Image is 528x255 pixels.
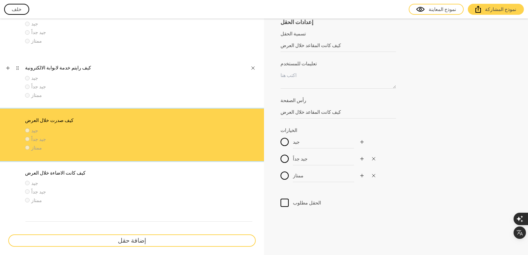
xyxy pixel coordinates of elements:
[31,128,38,133] font: جيد
[118,237,146,244] font: إضافة حقل
[12,7,22,12] font: خلف
[14,64,21,72] button: يجر
[31,136,46,142] font: جيد جداً
[25,65,91,70] font: كيف رايتم خدمة لابوابة الالكترونية
[468,4,524,15] a: نموذج المشاركة
[280,19,313,25] font: إعدادات الحقل
[31,92,42,98] font: ممتاز
[358,155,366,163] button: يضيف
[8,234,256,247] button: إضافة حقل
[25,170,86,176] font: كيف كانت الاضاءة خلال العرض
[280,106,396,119] input: كيف كانت المقاعد خلال العرض
[280,61,317,66] font: تعليمات للمستخدم
[409,4,464,15] a: نموذج المعاينة
[358,172,366,179] button: يضيف
[31,75,38,81] font: جيد
[280,39,396,52] input: أدخل الملصق الخاص بك
[31,189,46,195] font: جيد جداً
[370,155,377,163] button: يغلق
[31,21,38,26] font: جيد
[15,66,20,70] svg: يجر
[293,200,321,206] font: الحقل مطلوب
[280,98,306,103] font: رأس الصفحة
[372,157,376,161] svg: يغلق
[429,7,456,12] font: نموذج المعاينة
[31,30,46,35] font: جيد جداً
[31,180,38,186] font: جيد
[372,174,376,178] svg: يغلق
[360,174,364,178] svg: يضيف
[280,31,306,36] font: تسمية الحقل
[485,7,516,12] font: نموذج المشاركة
[360,140,364,144] svg: يضيف
[280,127,297,133] font: الخيارات
[31,38,42,44] font: ممتاز
[4,4,29,15] button: خلف
[358,138,366,146] button: يضيف
[6,66,10,70] svg: يضيف
[4,64,12,72] button: يضيف
[249,64,257,72] button: يغلق
[31,198,42,203] font: ممتاز
[370,172,377,179] button: يغلق
[31,145,42,151] font: ممتاز
[251,66,255,70] svg: يغلق
[31,84,46,89] font: جيد جداً
[360,157,364,161] svg: يضيف
[25,118,74,123] font: كيف صدرت خلال العرض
